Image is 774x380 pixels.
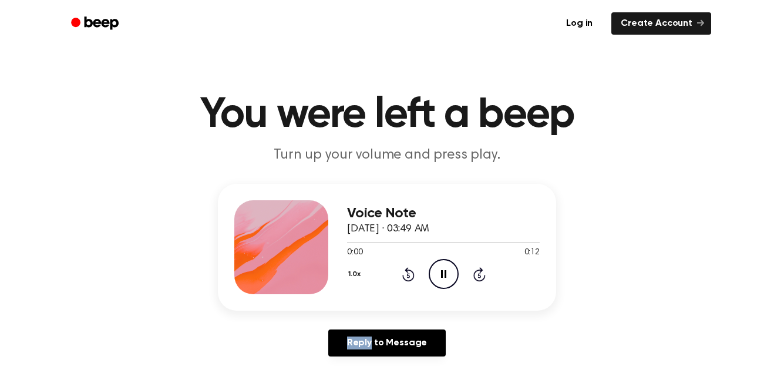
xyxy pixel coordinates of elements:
[347,206,540,221] h3: Voice Note
[86,94,688,136] h1: You were left a beep
[161,146,613,165] p: Turn up your volume and press play.
[524,247,540,259] span: 0:12
[611,12,711,35] a: Create Account
[347,224,429,234] span: [DATE] · 03:49 AM
[328,329,446,357] a: Reply to Message
[554,10,604,37] a: Log in
[347,264,365,284] button: 1.0x
[63,12,129,35] a: Beep
[347,247,362,259] span: 0:00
